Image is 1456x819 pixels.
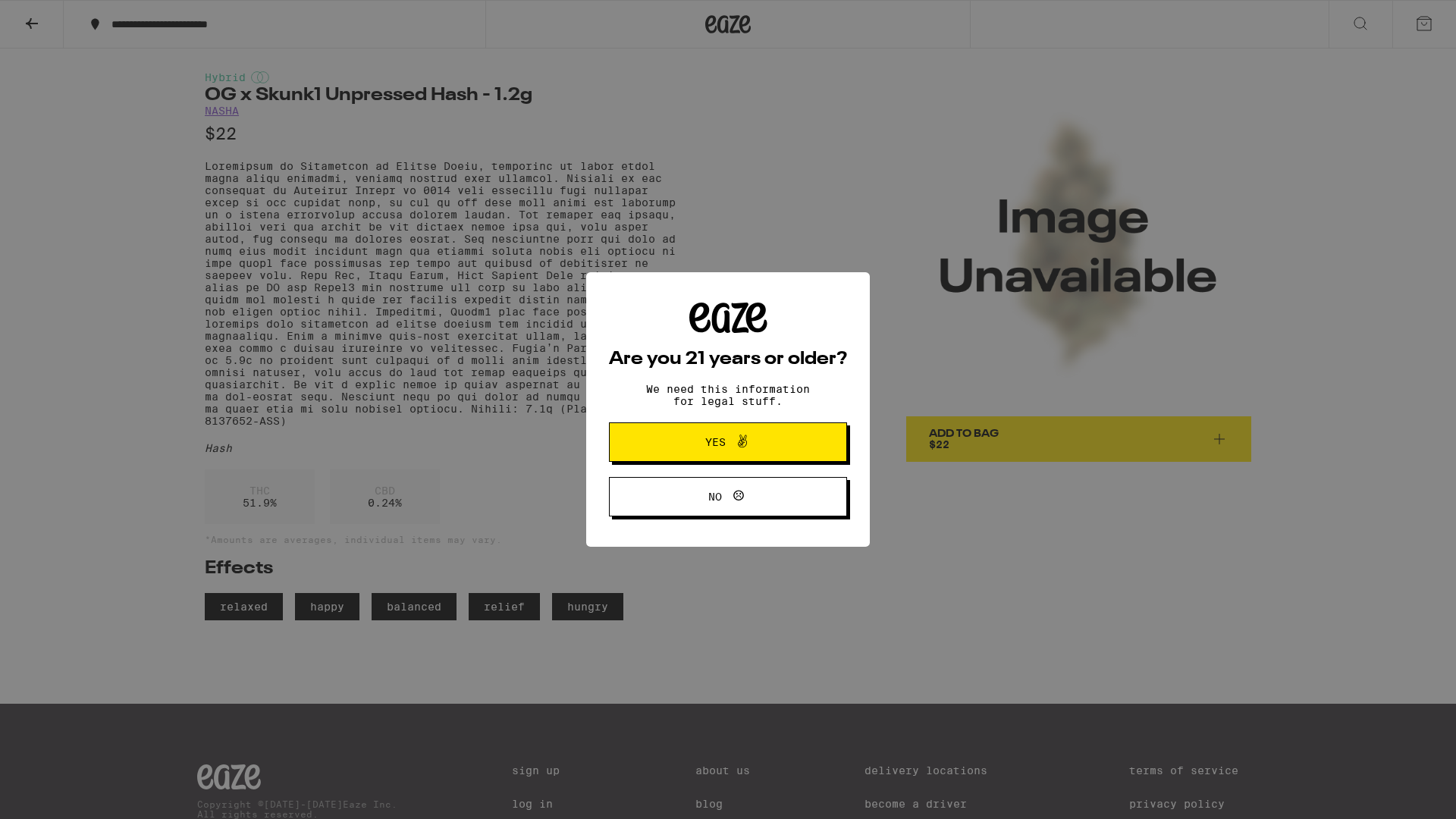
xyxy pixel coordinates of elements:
span: Yes [705,437,726,447]
button: Yes [609,422,847,462]
button: No [609,477,847,516]
p: We need this information for legal stuff. [633,383,823,407]
span: No [708,491,722,502]
h2: Are you 21 years or older? [609,350,847,369]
